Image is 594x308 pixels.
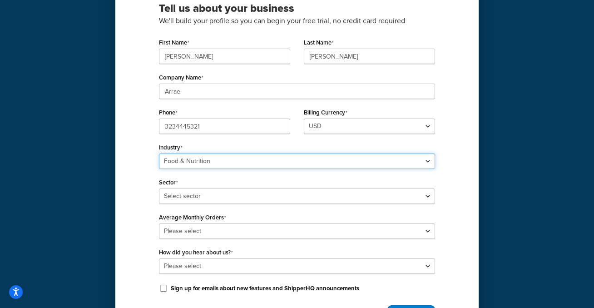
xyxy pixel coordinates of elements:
label: Industry [159,144,183,151]
label: Average Monthly Orders [159,214,226,221]
h3: Tell us about your business [159,1,435,15]
label: Phone [159,109,178,116]
label: First Name [159,39,189,46]
label: Sector [159,179,178,186]
label: Billing Currency [304,109,347,116]
label: How did you hear about us? [159,249,233,256]
label: Last Name [304,39,334,46]
p: We'll build your profile so you can begin your free trial, no credit card required [159,15,435,27]
label: Company Name [159,74,203,81]
label: Sign up for emails about new features and ShipperHQ announcements [171,284,359,293]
